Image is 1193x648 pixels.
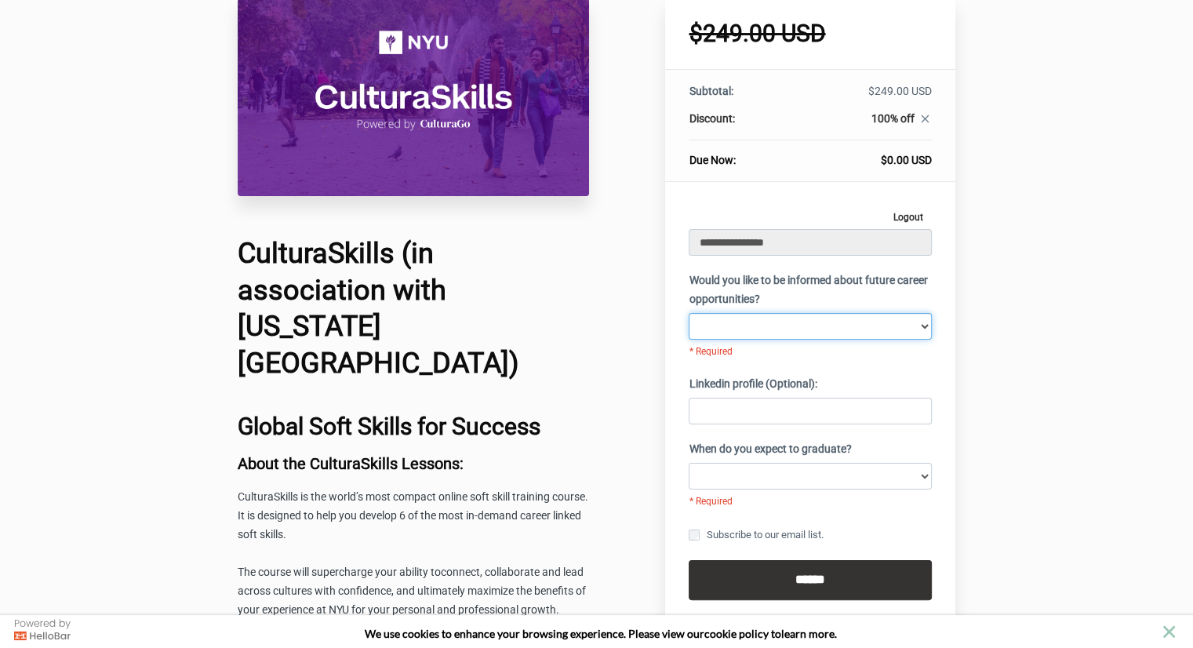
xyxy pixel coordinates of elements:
strong: to [771,627,781,640]
label: Subscribe to our email list. [689,526,823,544]
span: 100% off [871,112,915,125]
span: CulturaSkills is the world’s most compact online soft skill training course. It is designed to he... [238,490,588,541]
span: $0.00 USD [881,154,932,166]
a: close [915,112,932,129]
a: Logout [885,206,932,229]
i: close [918,112,932,126]
span: learn more. [781,627,837,640]
li: * Required [689,344,932,360]
a: cookie policy [704,627,769,640]
h1: CulturaSkills (in association with [US_STATE][GEOGRAPHIC_DATA]) [238,235,589,382]
span: The course will supercharge your ability to [238,566,441,578]
label: Would you like to be informed about future career opportunities? [689,271,932,309]
td: $249.00 USD [791,83,932,111]
label: When do you expect to graduate? [689,440,851,459]
th: Due Now: [689,140,791,169]
b: Global Soft Skills for Success [238,413,540,440]
span: Subtotal: [689,85,733,97]
label: Linkedin profile (Optional): [689,375,817,394]
li: * Required [689,493,932,510]
span: We use cookies to enhance your browsing experience. Please view our [365,627,704,640]
h1: $249.00 USD [689,22,932,46]
h3: About the CulturaSkills Lessons: [238,455,589,472]
input: Subscribe to our email list. [689,530,700,541]
button: close [1159,622,1179,642]
th: Discount: [689,111,791,140]
span: connect, collaborate and lead across cultures with confidence, and ultimately maximize the benefi... [238,566,586,616]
